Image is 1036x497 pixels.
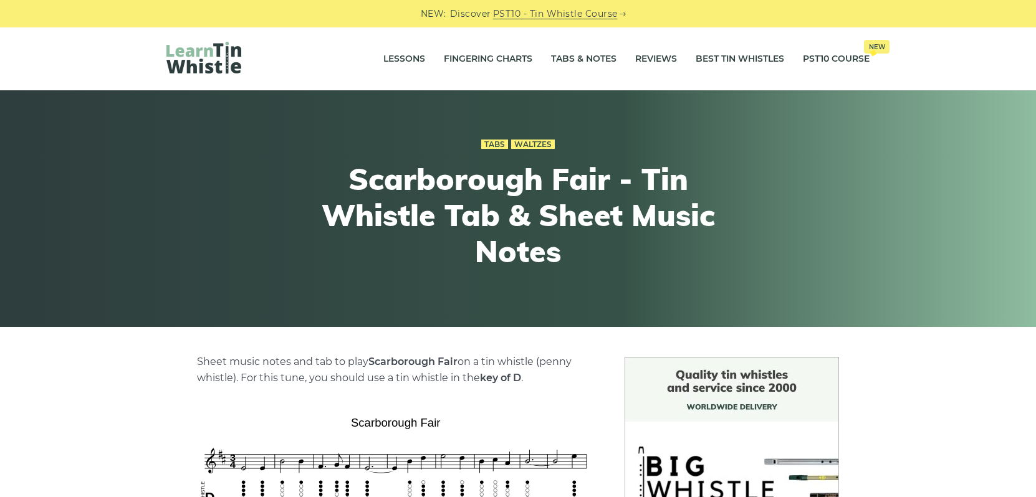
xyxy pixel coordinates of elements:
[511,140,555,149] a: Waltzes
[289,161,747,269] h1: Scarborough Fair - Tin Whistle Tab & Sheet Music Notes
[803,44,870,75] a: PST10 CourseNew
[480,372,521,384] strong: key of D
[444,44,532,75] a: Fingering Charts
[166,42,241,73] img: LearnTinWhistle.com
[368,356,458,367] strong: Scarborough Fair
[696,44,784,75] a: Best Tin Whistles
[864,40,890,54] span: New
[383,44,425,75] a: Lessons
[551,44,616,75] a: Tabs & Notes
[481,140,508,149] a: Tabs
[635,44,677,75] a: Reviews
[197,354,595,386] p: Sheet music notes and tab to play on a tin whistle (penny whistle). For this tune, you should use...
